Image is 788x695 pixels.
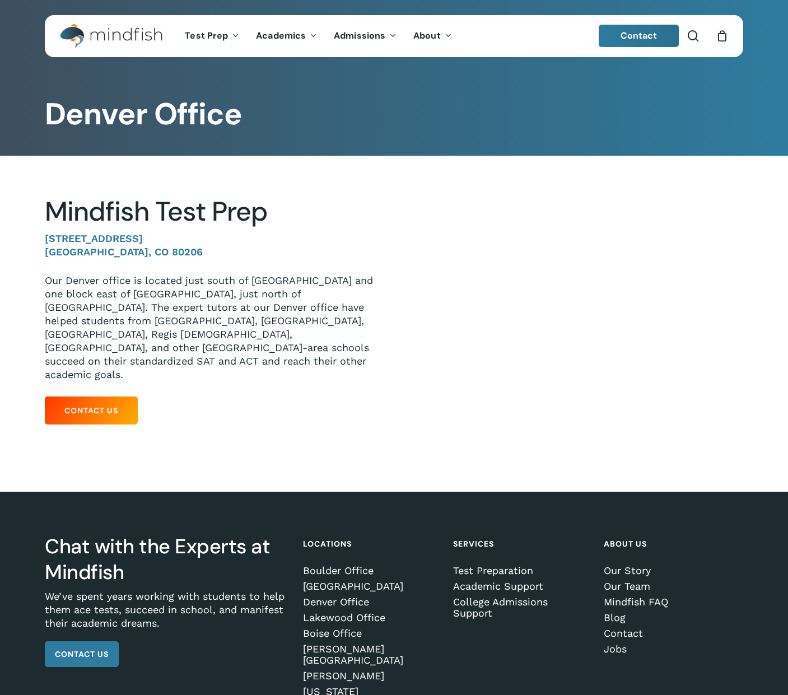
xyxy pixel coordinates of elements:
h4: About Us [604,534,740,554]
header: Main Menu [45,15,743,57]
a: Contact Us [45,397,138,425]
a: Academic Support [453,581,589,592]
a: Admissions [325,31,405,41]
span: About [413,30,441,41]
h2: Mindfish Test Prep [45,195,377,228]
a: Boulder Office [303,565,439,576]
span: Contact Us [55,649,109,660]
a: Contact [599,25,679,47]
a: [PERSON_NAME][GEOGRAPHIC_DATA] [303,643,439,666]
h3: Chat with the Experts at Mindfish [45,534,289,585]
span: Test Prep [185,30,228,41]
nav: Main Menu [176,15,460,57]
p: We’ve spent years working with students to help them ace tests, succeed in school, and manifest t... [45,590,289,641]
strong: [GEOGRAPHIC_DATA], CO 80206 [45,246,203,258]
a: Denver Office [303,596,439,608]
strong: [STREET_ADDRESS] [45,232,143,244]
span: Admissions [334,30,385,41]
span: Contact Us [64,405,118,416]
a: Lakewood Office [303,612,439,623]
a: Mindfish FAQ [604,596,740,608]
a: Academics [248,31,325,41]
p: Our Denver office is located just south of [GEOGRAPHIC_DATA] and one block east of [GEOGRAPHIC_DA... [45,274,377,381]
a: Boise Office [303,628,439,639]
a: Contact [604,628,740,639]
a: Contact Us [45,641,119,667]
a: Our Story [604,565,740,576]
h4: Services [453,534,589,554]
a: Blog [604,612,740,623]
a: Test Preparation [453,565,589,576]
a: Cart [716,30,728,42]
a: [GEOGRAPHIC_DATA] [303,581,439,592]
h4: Locations [303,534,439,554]
a: Our Team [604,581,740,592]
h1: Denver Office [45,96,743,132]
a: Jobs [604,643,740,655]
a: About [405,31,460,41]
a: College Admissions Support [453,596,589,619]
a: [PERSON_NAME] [303,670,439,682]
span: Contact [621,30,658,41]
span: Academics [256,30,306,41]
a: Test Prep [176,31,248,41]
